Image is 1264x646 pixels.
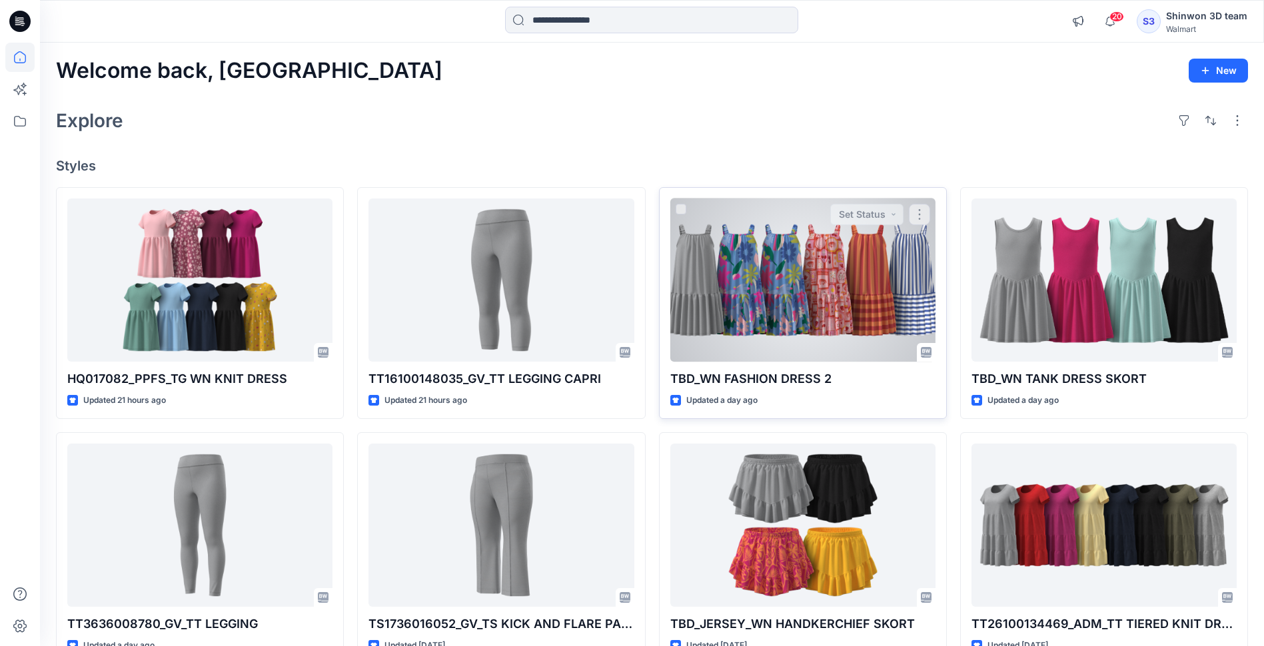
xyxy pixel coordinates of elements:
[987,394,1059,408] p: Updated a day ago
[971,615,1237,633] p: TT26100134469_ADM_TT TIERED KNIT DRESS
[1166,24,1247,34] div: Walmart
[686,394,758,408] p: Updated a day ago
[368,198,634,362] a: TT16100148035_GV_TT LEGGING CAPRI
[670,444,936,607] a: TBD_JERSEY_WN HANDKERCHIEF SKORT
[971,370,1237,388] p: TBD_WN TANK DRESS SKORT
[971,444,1237,607] a: TT26100134469_ADM_TT TIERED KNIT DRESS
[56,158,1248,174] h4: Styles
[1189,59,1248,83] button: New
[368,615,634,633] p: TS1736016052_GV_TS KICK AND FLARE PANT
[368,444,634,607] a: TS1736016052_GV_TS KICK AND FLARE PANT
[1109,11,1124,22] span: 20
[83,394,166,408] p: Updated 21 hours ago
[368,370,634,388] p: TT16100148035_GV_TT LEGGING CAPRI
[384,394,467,408] p: Updated 21 hours ago
[67,444,332,607] a: TT3636008780_GV_TT LEGGING
[56,110,123,131] h2: Explore
[670,370,936,388] p: TBD_WN FASHION DRESS 2
[1166,8,1247,24] div: Shinwon 3D team
[1137,9,1161,33] div: S3
[670,198,936,362] a: TBD_WN FASHION DRESS 2
[67,198,332,362] a: HQ017082_PPFS_TG WN KNIT DRESS
[67,370,332,388] p: HQ017082_PPFS_TG WN KNIT DRESS
[971,198,1237,362] a: TBD_WN TANK DRESS SKORT
[67,615,332,633] p: TT3636008780_GV_TT LEGGING
[56,59,442,83] h2: Welcome back, [GEOGRAPHIC_DATA]
[670,615,936,633] p: TBD_JERSEY_WN HANDKERCHIEF SKORT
